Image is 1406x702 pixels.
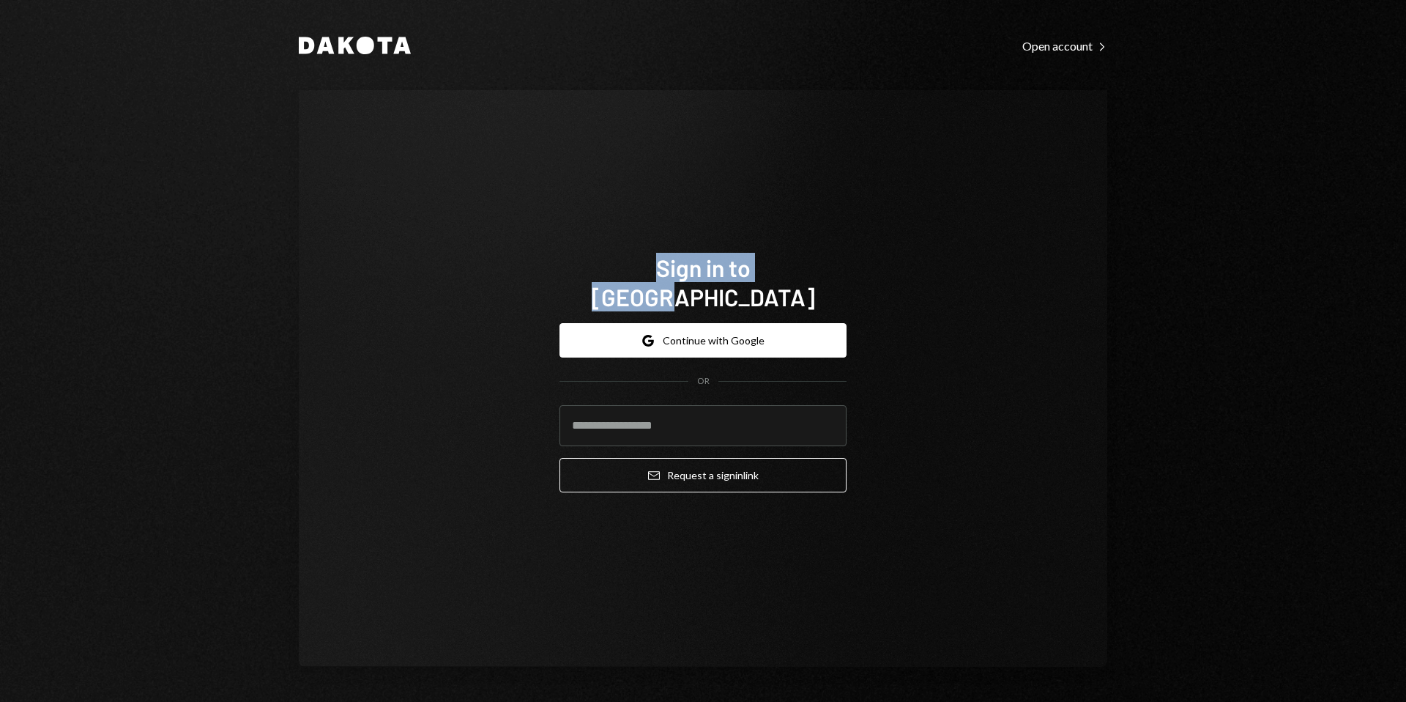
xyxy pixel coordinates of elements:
[559,323,847,358] button: Continue with Google
[559,458,847,492] button: Request a signinlink
[1022,37,1107,53] a: Open account
[1022,39,1107,53] div: Open account
[697,375,710,388] div: OR
[559,253,847,311] h1: Sign in to [GEOGRAPHIC_DATA]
